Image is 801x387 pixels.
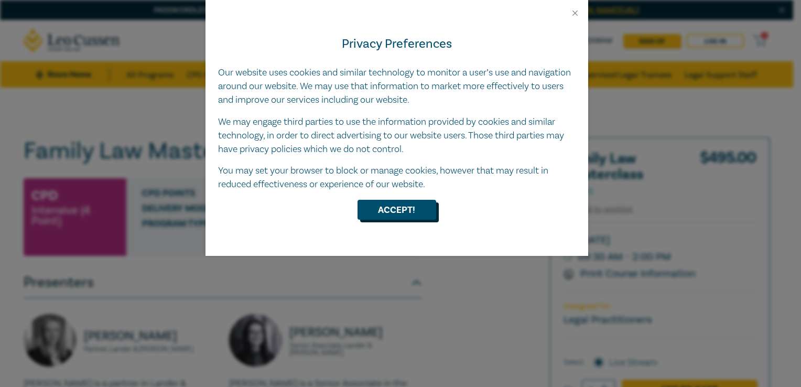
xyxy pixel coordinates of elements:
h4: Privacy Preferences [218,35,576,53]
p: You may set your browser to block or manage cookies, however that may result in reduced effective... [218,164,576,191]
button: Accept! [358,200,436,220]
p: We may engage third parties to use the information provided by cookies and similar technology, in... [218,115,576,156]
button: Close [570,8,580,18]
p: Our website uses cookies and similar technology to monitor a user’s use and navigation around our... [218,66,576,107]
